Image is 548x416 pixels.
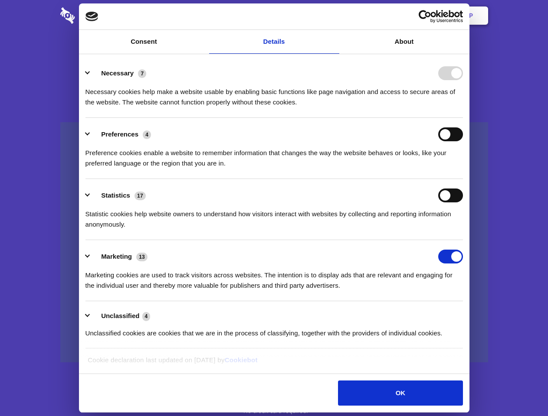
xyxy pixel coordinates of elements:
button: Marketing (13) [85,250,153,263]
iframe: Drift Widget Chat Controller [505,373,538,406]
div: Cookie declaration last updated on [DATE] by [81,355,467,372]
a: Cookiebot [225,356,258,364]
label: Statistics [101,192,130,199]
button: Necessary (7) [85,66,152,80]
img: logo-wordmark-white-trans-d4663122ce5f474addd5e946df7df03e33cb6a1c49d2221995e7729f52c070b2.svg [60,7,135,24]
div: Necessary cookies help make a website usable by enabling basic functions like page navigation and... [85,80,463,107]
a: Usercentrics Cookiebot - opens in a new window [387,10,463,23]
button: OK [338,380,463,406]
img: logo [85,12,98,21]
span: 4 [143,130,151,139]
label: Marketing [101,253,132,260]
span: 13 [136,253,148,261]
a: Wistia video thumbnail [60,122,488,363]
div: Statistic cookies help website owners to understand how visitors interact with websites by collec... [85,202,463,230]
span: 4 [142,312,151,321]
span: 7 [138,69,146,78]
div: Unclassified cookies are cookies that we are in the process of classifying, together with the pro... [85,322,463,338]
a: About [339,30,469,54]
a: Consent [79,30,209,54]
h1: Eliminate Slack Data Loss. [60,39,488,70]
span: 17 [135,192,146,200]
a: Contact [352,2,392,29]
h4: Auto-redaction of sensitive data, encrypted data sharing and self-destructing private chats. Shar... [60,79,488,107]
div: Marketing cookies are used to track visitors across websites. The intention is to display ads tha... [85,263,463,291]
button: Unclassified (4) [85,311,156,322]
a: Details [209,30,339,54]
label: Necessary [101,69,134,77]
a: Pricing [255,2,292,29]
label: Preferences [101,130,138,138]
button: Preferences (4) [85,127,157,141]
a: Login [394,2,431,29]
button: Statistics (17) [85,188,151,202]
div: Preference cookies enable a website to remember information that changes the way the website beha... [85,141,463,169]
